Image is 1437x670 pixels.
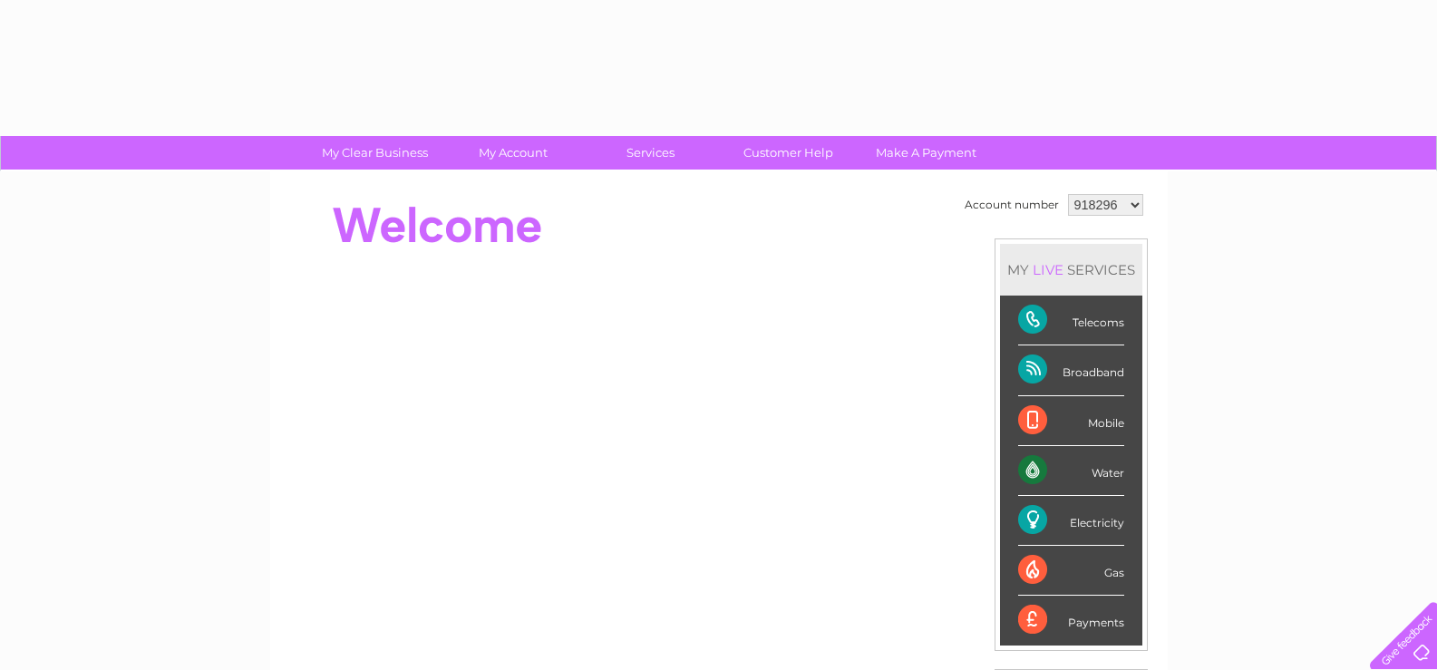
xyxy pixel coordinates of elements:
[1018,496,1124,546] div: Electricity
[714,136,863,170] a: Customer Help
[1018,296,1124,345] div: Telecoms
[1018,345,1124,395] div: Broadband
[576,136,725,170] a: Services
[1018,446,1124,496] div: Water
[1018,596,1124,645] div: Payments
[851,136,1001,170] a: Make A Payment
[1018,546,1124,596] div: Gas
[300,136,450,170] a: My Clear Business
[960,189,1063,220] td: Account number
[1018,396,1124,446] div: Mobile
[1029,261,1067,278] div: LIVE
[1000,244,1142,296] div: MY SERVICES
[438,136,587,170] a: My Account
